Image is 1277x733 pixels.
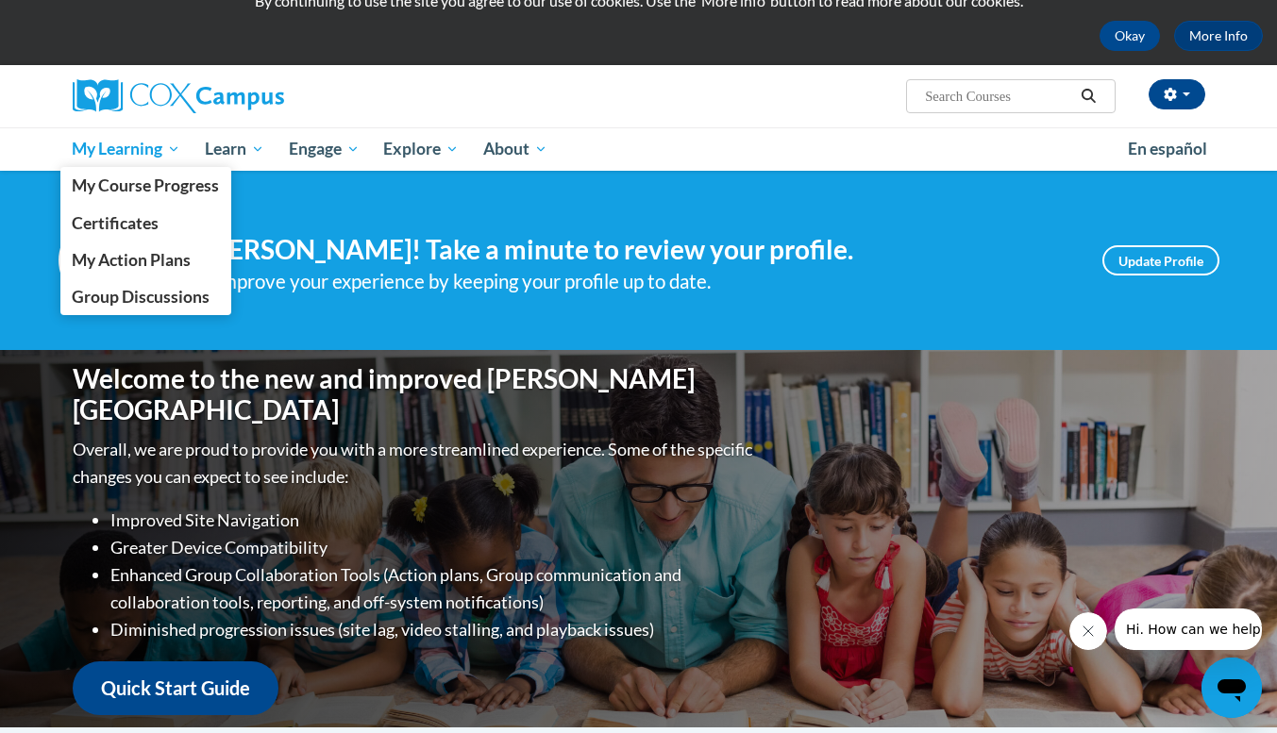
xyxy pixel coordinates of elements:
h1: Welcome to the new and improved [PERSON_NAME][GEOGRAPHIC_DATA] [73,363,757,426]
span: Hi. How can we help? [11,13,153,28]
div: Main menu [44,127,1234,171]
a: Cox Campus [73,79,431,113]
a: More Info [1174,21,1263,51]
span: Group Discussions [72,287,210,307]
button: Okay [1100,21,1160,51]
span: Learn [205,138,264,160]
a: Group Discussions [60,278,232,315]
a: Certificates [60,205,232,242]
span: Engage [289,138,360,160]
input: Search Courses [923,85,1074,108]
a: My Action Plans [60,242,232,278]
span: My Action Plans [72,250,191,270]
a: Engage [277,127,372,171]
button: Search [1074,85,1102,108]
iframe: Message from company [1115,608,1262,650]
li: Greater Device Compatibility [110,534,757,561]
span: Certificates [72,213,159,233]
span: My Learning [72,138,180,160]
iframe: Close message [1069,612,1107,650]
li: Enhanced Group Collaboration Tools (Action plans, Group communication and collaboration tools, re... [110,561,757,616]
a: En español [1116,129,1219,169]
a: About [471,127,560,171]
iframe: Button to launch messaging window [1201,658,1262,718]
span: My Course Progress [72,175,219,195]
a: Explore [371,127,471,171]
a: Quick Start Guide [73,661,278,715]
a: My Course Progress [60,167,232,204]
button: Account Settings [1149,79,1205,109]
a: My Learning [60,127,193,171]
img: Profile Image [59,218,143,303]
h4: Hi [PERSON_NAME]! Take a minute to review your profile. [172,234,1074,266]
a: Update Profile [1102,245,1219,275]
span: About [483,138,547,160]
div: Help improve your experience by keeping your profile up to date. [172,266,1074,297]
li: Diminished progression issues (site lag, video stalling, and playback issues) [110,616,757,643]
span: En español [1128,139,1207,158]
li: Improved Site Navigation [110,507,757,534]
img: Cox Campus [73,79,284,113]
p: Overall, we are proud to provide you with a more streamlined experience. Some of the specific cha... [73,436,757,491]
a: Learn [193,127,277,171]
span: Explore [383,138,459,160]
